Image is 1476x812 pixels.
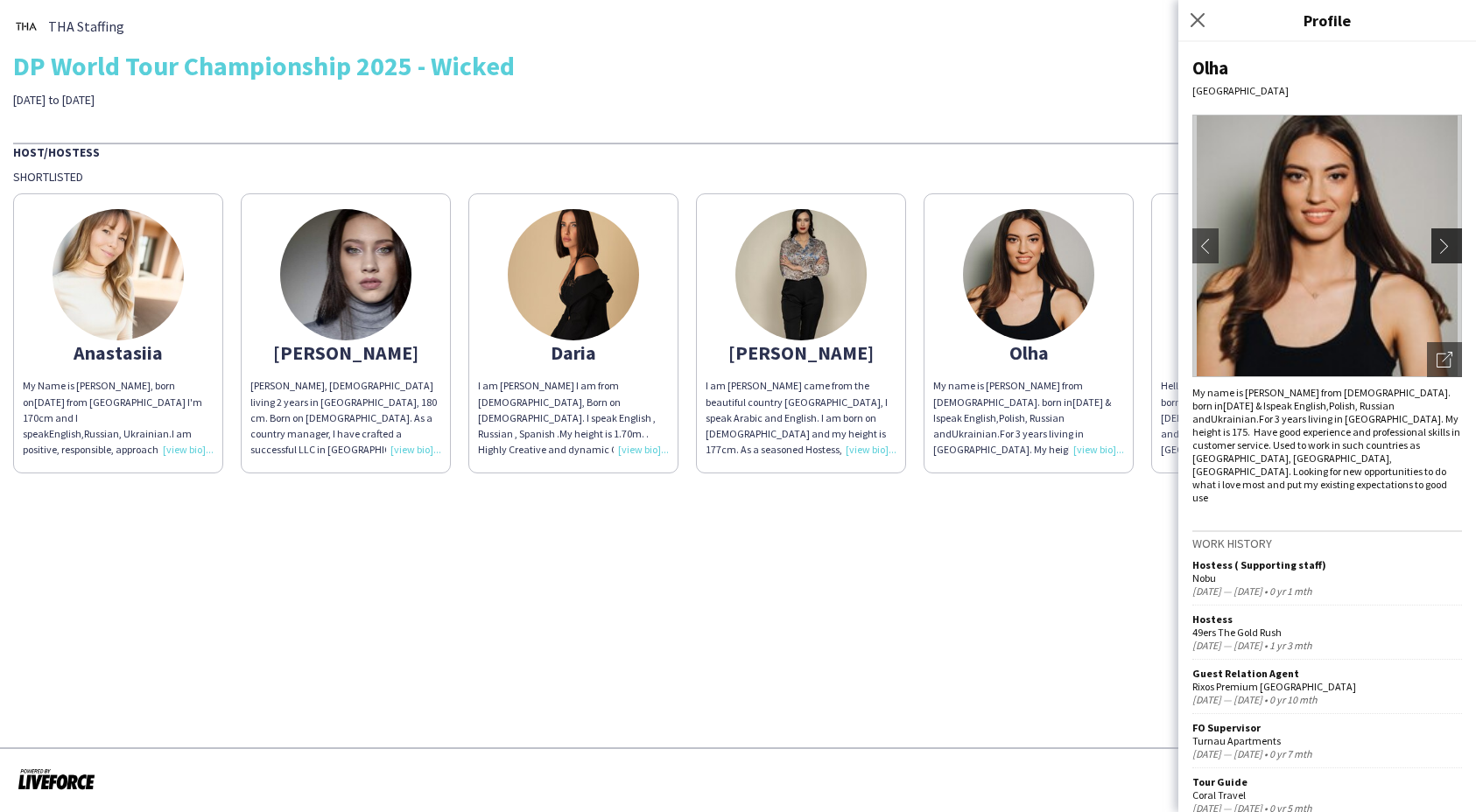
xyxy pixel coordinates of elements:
div: [DATE] — [DATE] • 0 yr 1 mth [1192,584,1462,598]
div: Turnau Apartments [1192,734,1462,747]
img: Crew avatar or photo [1192,115,1462,377]
span: Russian and [933,411,1065,440]
span: Russian, Ukrainian. [84,427,172,440]
img: thumb-62d470ed85d64.jpeg [963,209,1094,340]
span: For 3 years living in [GEOGRAPHIC_DATA]. My height is 175. Have good experience and professional ... [1192,412,1460,504]
span: speak English, [936,411,999,424]
span: [DATE] & I [1223,399,1266,412]
span: Polish, [1329,399,1358,412]
div: 49ers The Gold Rush [1192,626,1462,639]
div: Tour Guide [1192,775,1462,788]
div: I am [PERSON_NAME] came from the beautiful country [GEOGRAPHIC_DATA], I speak Arabic and English.... [706,378,896,458]
img: thumb-66eacf62db2b9.jpg [53,209,184,340]
div: Shortlisted [13,169,1463,185]
div: Olha [933,345,1124,360]
div: [DATE] to [DATE] [13,92,521,108]
span: For 3 years living in [GEOGRAPHIC_DATA]. My height is 175. Have good experience and professional ... [933,427,1118,568]
span: Russian and [1192,399,1395,425]
img: Powered by Liveforce [18,766,95,791]
div: FO Supervisor [1192,721,1462,734]
img: thumb-6059cd74897af.jpg [508,209,639,340]
span: [DATE] from [GEOGRAPHIC_DATA] I'm 170cm and I speak [23,395,202,440]
div: [GEOGRAPHIC_DATA] [1192,84,1462,97]
div: [PERSON_NAME] [706,345,896,360]
div: DP World Tour Championship 2025 - Wicked [13,52,1463,79]
img: thumb-5d29bc36-2232-4abb-9ee6-16dc6b8fe785.jpg [280,209,411,340]
div: Hostess [1192,612,1462,626]
div: Open photos pop-in [1427,342,1462,377]
div: Rixos Premium [GEOGRAPHIC_DATA] [1192,680,1462,693]
h3: Work history [1192,535,1462,551]
h3: Profile [1178,9,1476,31]
span: English, [49,427,84,440]
span: Ukrainian. [1211,412,1259,425]
div: Anastasiia [23,345,214,360]
div: Hostess ( Supporting staff) [1192,558,1462,571]
img: thumb-0b1c4840-441c-4cf7-bc0f-fa59e8b685e2..jpg [13,13,39,39]
div: [PERSON_NAME], [DEMOGRAPHIC_DATA] living 2 years in [GEOGRAPHIC_DATA], 180 cm. Born on [DEMOGRAPH... [250,378,441,458]
div: Nobu [1192,571,1462,584]
span: My name is [PERSON_NAME] from [DEMOGRAPHIC_DATA]. born in [1192,386,1451,412]
img: thumb-67126dc907f79.jpeg [735,209,867,340]
div: Guest Relation Agent [1192,667,1462,680]
span: [DATE] & I [933,395,1111,424]
div: [DATE] — [DATE] • 0 yr 7 mth [1192,747,1462,760]
div: Hello! My name is [PERSON_NAME], I was born on [DEMOGRAPHIC_DATA] in [DEMOGRAPHIC_DATA]. I speak ... [1161,378,1352,458]
div: Coral Travel [1192,788,1462,801]
div: Daria [478,345,669,360]
span: My Name is [PERSON_NAME], born on [23,379,175,408]
span: speak English, [1266,399,1329,412]
span: Ukrainian. [952,427,1000,440]
div: [PERSON_NAME] [1161,345,1352,360]
div: Olha [1192,56,1462,80]
div: [PERSON_NAME] [250,345,441,360]
div: Host/Hostess [13,143,1463,160]
div: [DATE] — [DATE] • 0 yr 10 mth [1192,693,1462,706]
span: My name is [PERSON_NAME] from [DEMOGRAPHIC_DATA]. born in [933,379,1083,408]
span: I am [PERSON_NAME] I am from [DEMOGRAPHIC_DATA], Born on [DEMOGRAPHIC_DATA]. I speak English , Ru... [478,379,664,583]
span: Polish, [999,411,1028,424]
span: THA Staffing [48,18,124,34]
div: [DATE] — [DATE] • 1 yr 3 mth [1192,639,1462,652]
